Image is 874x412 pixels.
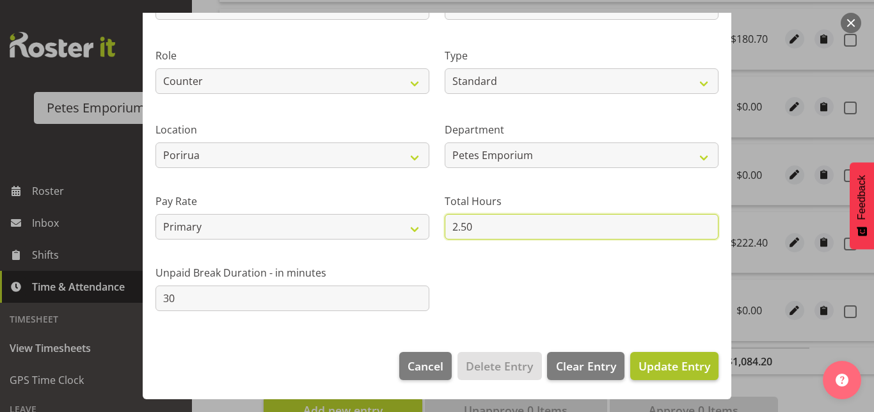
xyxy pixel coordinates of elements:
input: Unpaid Break Duration [155,286,429,311]
img: help-xxl-2.png [836,374,848,386]
span: Delete Entry [466,358,533,374]
span: Update Entry [639,358,710,374]
label: Role [155,48,429,63]
button: Update Entry [630,352,719,380]
label: Department [445,122,719,137]
button: Cancel [399,352,452,380]
label: Pay Rate [155,194,429,209]
button: Clear Entry [547,352,624,380]
label: Type [445,48,719,63]
button: Delete Entry [457,352,541,380]
input: Total Hours [445,214,719,240]
button: Feedback - Show survey [850,162,874,249]
span: Feedback [856,175,868,220]
label: Unpaid Break Duration - in minutes [155,265,429,280]
label: Total Hours [445,194,719,209]
span: Clear Entry [556,358,616,374]
label: Location [155,122,429,137]
span: Cancel [408,358,443,374]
